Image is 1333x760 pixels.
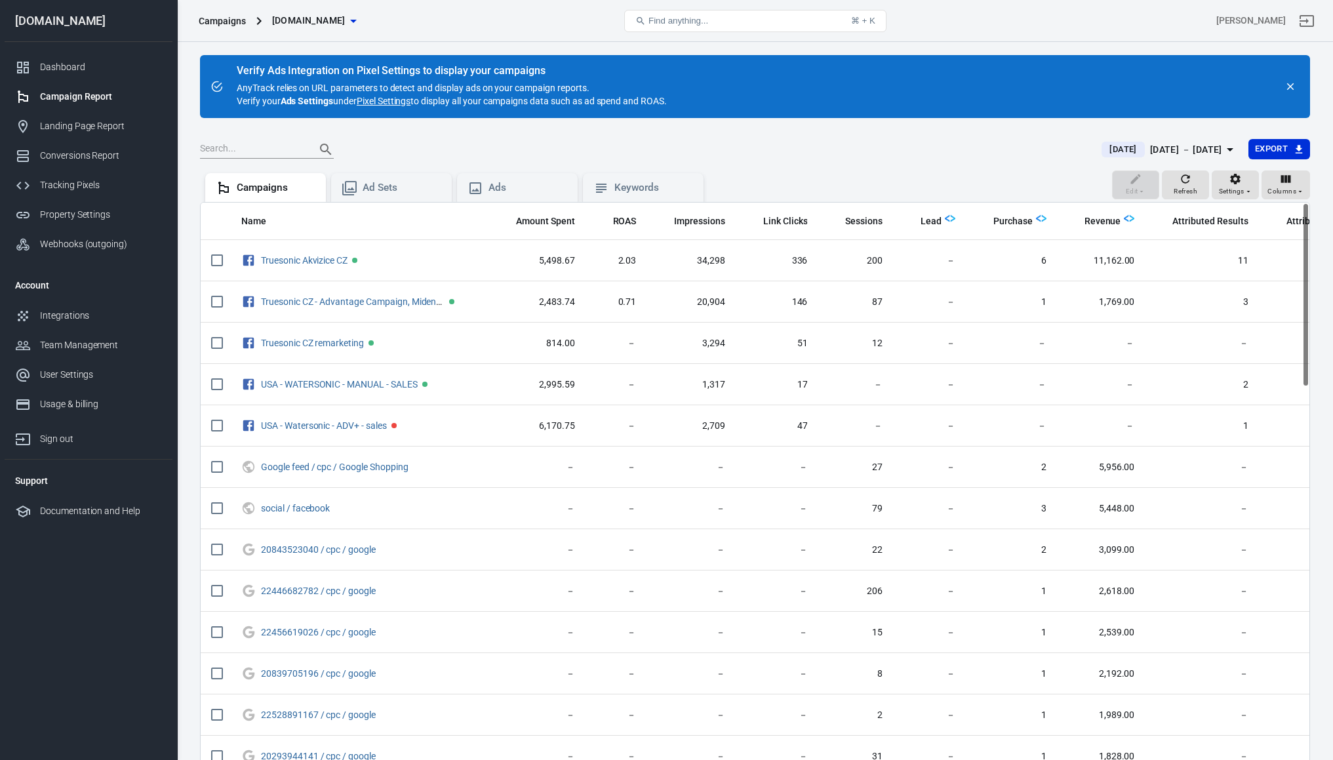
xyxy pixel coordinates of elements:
[272,12,346,29] span: mident.cz
[746,337,808,350] span: 51
[1067,502,1135,515] span: 5,448.00
[596,668,637,681] span: －
[746,626,808,639] span: －
[1067,626,1135,639] span: 2,539.00
[267,9,361,33] button: [DOMAIN_NAME]
[904,502,955,515] span: －
[241,666,256,681] svg: Google
[1216,14,1286,28] div: Account id: BeY51yNs
[746,668,808,681] span: －
[746,378,808,391] span: 17
[40,60,162,74] div: Dashboard
[200,141,305,158] input: Search...
[657,378,725,391] span: 1,317
[613,215,637,228] span: ROAS
[261,462,408,472] a: Google feed / cpc / Google Shopping
[1155,254,1248,268] span: 11
[499,461,575,474] span: －
[657,296,725,309] span: 20,904
[904,668,955,681] span: －
[1262,170,1310,199] button: Columns
[1067,254,1135,268] span: 11,162.00
[5,141,172,170] a: Conversions Report
[904,544,955,557] span: －
[976,254,1046,268] span: 6
[657,502,725,515] span: －
[746,502,808,515] span: －
[596,626,637,639] span: －
[40,119,162,133] div: Landing Page Report
[40,397,162,411] div: Usage & billing
[449,299,454,304] span: Active
[5,419,172,454] a: Sign out
[904,709,955,722] span: －
[5,390,172,419] a: Usage & billing
[1067,544,1135,557] span: 3,099.00
[976,626,1046,639] span: 1
[657,709,725,722] span: －
[1291,5,1323,37] a: Sign out
[261,504,332,513] span: social / facebook
[1155,544,1248,557] span: －
[499,709,575,722] span: －
[624,10,886,32] button: Find anything...⌘ + K
[261,710,376,720] a: 22528891167 / cpc / google
[1067,420,1135,433] span: －
[657,420,725,433] span: 2,709
[763,213,808,229] span: The number of clicks on links within the ad that led to advertiser-specified destinations
[241,459,256,475] svg: UTM & Web Traffic
[904,337,955,350] span: －
[976,378,1046,391] span: －
[261,586,376,596] a: 22446682782 / cpc / google
[1288,696,1320,727] iframe: Intercom live chat
[657,337,725,350] span: 3,294
[422,382,428,387] span: Active
[5,170,172,200] a: Tracking Pixels
[1174,186,1197,197] span: Refresh
[1067,709,1135,722] span: 1,989.00
[763,215,808,228] span: Link Clicks
[261,256,349,265] span: Truesonic Akvizice CZ
[40,432,162,446] div: Sign out
[5,82,172,111] a: Campaign Report
[976,296,1046,309] span: 1
[499,626,575,639] span: －
[1091,139,1248,161] button: [DATE][DATE] － [DATE]
[828,296,883,309] span: 87
[237,66,667,108] div: AnyTrack relies on URL parameters to detect and display ads on your campaign reports. Verify your...
[746,544,808,557] span: －
[746,420,808,433] span: 47
[828,544,883,557] span: 22
[261,379,418,390] a: USA - WATERSONIC - MANUAL - SALES
[261,255,348,266] a: Truesonic Akvizice CZ
[828,215,883,228] span: Sessions
[488,181,567,195] div: Ads
[1067,337,1135,350] span: －
[1155,461,1248,474] span: －
[261,586,378,595] span: 22446682782 / cpc / google
[1162,170,1209,199] button: Refresh
[1067,585,1135,598] span: 2,618.00
[828,461,883,474] span: 27
[904,378,955,391] span: －
[596,585,637,598] span: －
[516,215,575,228] span: Amount Spent
[5,270,172,301] li: Account
[904,296,955,309] span: －
[1172,213,1248,229] span: The total conversions attributed according to your ad network (Facebook, Google, etc.)
[945,213,955,224] img: Logo
[1248,139,1310,159] button: Export
[499,337,575,350] span: 814.00
[993,215,1033,228] span: Purchase
[241,376,256,392] svg: Facebook Ads
[904,420,955,433] span: －
[1084,213,1121,229] span: Total revenue calculated by AnyTrack.
[516,213,575,229] span: The estimated total amount of money you've spent on your campaign, ad set or ad during its schedule.
[261,627,376,637] a: 22456619026 / cpc / google
[596,420,637,433] span: －
[828,420,883,433] span: －
[363,181,441,195] div: Ad Sets
[976,420,1046,433] span: －
[241,542,256,557] svg: Google
[674,215,725,228] span: Impressions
